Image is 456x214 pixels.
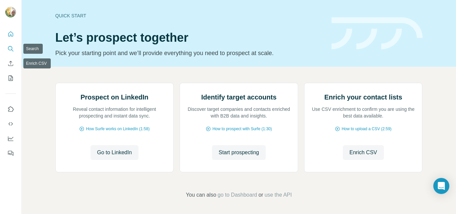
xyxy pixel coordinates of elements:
p: Reveal contact information for intelligent prospecting and instant data sync. [62,106,167,119]
button: Dashboard [5,133,16,145]
span: Start prospecting [219,149,259,157]
button: Enrich CSV [343,145,384,160]
button: Start prospecting [212,145,266,160]
p: Discover target companies and contacts enriched with B2B data and insights. [187,106,291,119]
button: Go to LinkedIn [90,145,139,160]
span: or [258,191,263,199]
span: How Surfe works on LinkedIn (1:58) [86,126,150,132]
button: Quick start [5,28,16,40]
img: Avatar [5,7,16,17]
button: Feedback [5,147,16,159]
h2: Enrich your contact lists [324,92,402,102]
span: Enrich CSV [350,149,377,157]
button: My lists [5,72,16,84]
span: You can also [186,191,216,199]
button: use the API [264,191,292,199]
button: Use Surfe on LinkedIn [5,103,16,115]
button: go to Dashboard [218,191,257,199]
h1: Let’s prospect together [55,31,323,44]
h2: Prospect on LinkedIn [80,92,148,102]
div: Open Intercom Messenger [433,178,449,194]
button: Enrich CSV [5,57,16,69]
span: How to prospect with Surfe (1:30) [212,126,272,132]
p: Pick your starting point and we’ll provide everything you need to prospect at scale. [55,48,323,58]
button: Use Surfe API [5,118,16,130]
span: Go to LinkedIn [97,149,132,157]
img: banner [331,17,423,50]
span: How to upload a CSV (2:59) [341,126,391,132]
p: Use CSV enrichment to confirm you are using the best data available. [311,106,416,119]
button: Search [5,43,16,55]
h2: Identify target accounts [201,92,277,102]
div: Quick start [55,12,323,19]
